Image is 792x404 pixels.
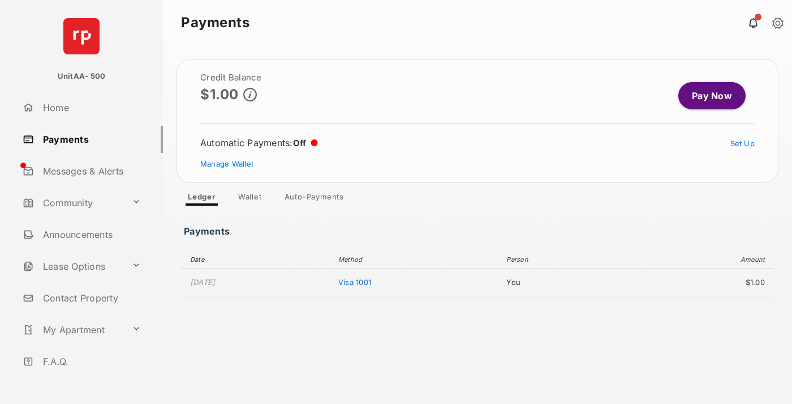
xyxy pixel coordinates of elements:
[18,189,127,216] a: Community
[625,269,774,296] td: $1.00
[200,87,239,102] p: $1.00
[229,192,271,206] a: Wallet
[200,73,262,82] h2: Credit Balance
[18,94,163,121] a: Home
[18,284,163,312] a: Contact Property
[501,251,625,269] th: Person
[63,18,100,54] img: svg+xml;base64,PHN2ZyB4bWxucz0iaHR0cDovL3d3dy53My5vcmcvMjAwMC9zdmciIHdpZHRoPSI2NCIgaGVpZ2h0PSI2NC...
[181,251,333,269] th: Date
[18,126,163,153] a: Payments
[276,192,353,206] a: Auto-Payments
[18,158,163,185] a: Messages & Alerts
[338,278,371,287] span: Visa 1001
[625,251,774,269] th: Amount
[18,221,163,248] a: Announcements
[18,348,163,375] a: F.A.Q.
[293,138,307,148] span: Off
[200,137,318,148] div: Automatic Payments :
[730,139,755,148] a: Set Up
[200,159,253,168] a: Manage Wallet
[18,316,127,343] a: My Apartment
[501,269,625,296] td: You
[184,226,233,231] h3: Payments
[333,251,501,269] th: Method
[190,278,216,287] time: [DATE]
[18,253,127,280] a: Lease Options
[179,192,225,206] a: Ledger
[58,71,106,82] p: UnitAA- 500
[181,16,249,29] strong: Payments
